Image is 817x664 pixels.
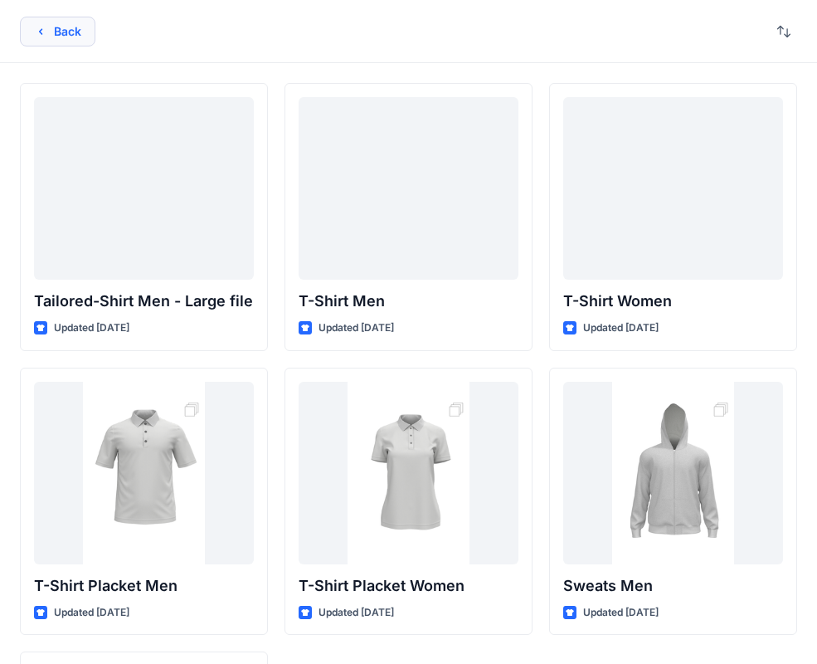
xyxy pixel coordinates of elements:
[54,320,129,337] p: Updated [DATE]
[563,574,783,598] p: Sweats Men
[34,97,254,280] a: Tailored-Shirt Men - Large file
[563,97,783,280] a: T-Shirt Women
[299,574,518,598] p: T-Shirt Placket Women
[20,17,95,46] button: Back
[583,320,659,337] p: Updated [DATE]
[34,290,254,313] p: Tailored-Shirt Men - Large file
[299,290,518,313] p: T-Shirt Men
[299,382,518,564] a: T-Shirt Placket Women
[34,574,254,598] p: T-Shirt Placket Men
[319,320,394,337] p: Updated [DATE]
[54,604,129,622] p: Updated [DATE]
[319,604,394,622] p: Updated [DATE]
[563,382,783,564] a: Sweats Men
[583,604,659,622] p: Updated [DATE]
[563,290,783,313] p: T-Shirt Women
[34,382,254,564] a: T-Shirt Placket Men
[299,97,518,280] a: T-Shirt Men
